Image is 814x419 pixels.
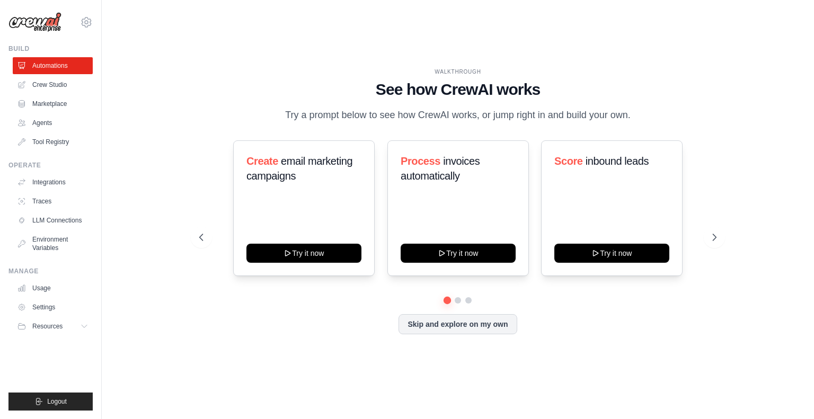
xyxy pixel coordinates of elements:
span: Create [246,155,278,167]
button: Resources [13,318,93,335]
a: Integrations [13,174,93,191]
button: Try it now [401,244,516,263]
button: Logout [8,393,93,411]
div: Build [8,44,93,53]
p: Try a prompt below to see how CrewAI works, or jump right in and build your own. [280,108,636,123]
a: LLM Connections [13,212,93,229]
a: Crew Studio [13,76,93,93]
div: Manage [8,267,93,275]
a: Tool Registry [13,133,93,150]
a: Environment Variables [13,231,93,256]
iframe: Chat Widget [761,368,814,419]
span: Process [401,155,440,167]
img: Logo [8,12,61,32]
div: WALKTHROUGH [199,68,716,76]
div: Operate [8,161,93,170]
h1: See how CrewAI works [199,80,716,99]
span: invoices automatically [401,155,480,182]
a: Traces [13,193,93,210]
a: Usage [13,280,93,297]
span: inbound leads [586,155,649,167]
a: Agents [13,114,93,131]
a: Marketplace [13,95,93,112]
span: Logout [47,397,67,406]
button: Skip and explore on my own [399,314,517,334]
span: Score [554,155,583,167]
span: email marketing campaigns [246,155,352,182]
button: Try it now [554,244,669,263]
a: Automations [13,57,93,74]
span: Resources [32,322,63,331]
a: Settings [13,299,93,316]
button: Try it now [246,244,361,263]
